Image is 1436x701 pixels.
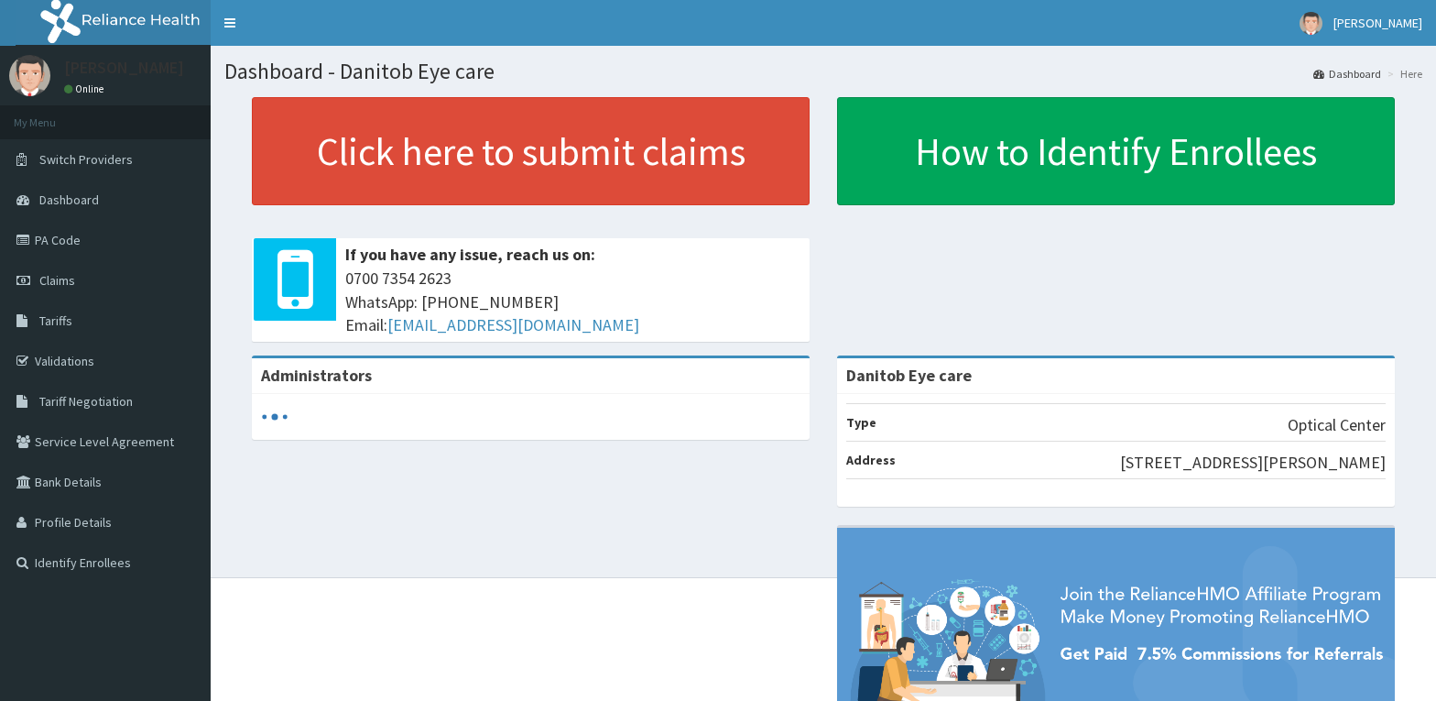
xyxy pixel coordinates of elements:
[1383,66,1422,82] li: Here
[39,312,72,329] span: Tariffs
[252,97,810,205] a: Click here to submit claims
[1313,66,1381,82] a: Dashboard
[39,192,99,208] span: Dashboard
[64,60,184,76] p: [PERSON_NAME]
[1300,12,1322,35] img: User Image
[1288,413,1386,437] p: Optical Center
[64,82,108,95] a: Online
[1333,15,1422,31] span: [PERSON_NAME]
[9,55,50,96] img: User Image
[387,314,639,335] a: [EMAIL_ADDRESS][DOMAIN_NAME]
[39,272,75,289] span: Claims
[261,403,288,431] svg: audio-loading
[39,151,133,168] span: Switch Providers
[39,393,133,410] span: Tariff Negotiation
[846,365,972,386] strong: Danitob Eye care
[261,365,372,386] b: Administrators
[345,267,800,337] span: 0700 7354 2623 WhatsApp: [PHONE_NUMBER] Email:
[1120,451,1386,475] p: [STREET_ADDRESS][PERSON_NAME]
[846,414,876,431] b: Type
[837,97,1395,205] a: How to Identify Enrollees
[224,60,1422,83] h1: Dashboard - Danitob Eye care
[846,452,896,468] b: Address
[345,244,595,265] b: If you have any issue, reach us on:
